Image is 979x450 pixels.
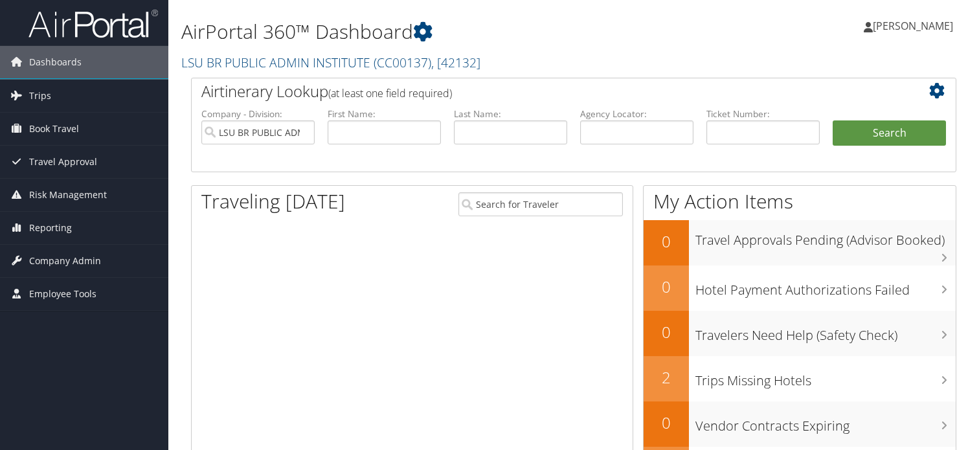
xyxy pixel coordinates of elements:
h2: 0 [644,276,689,298]
a: [PERSON_NAME] [864,6,966,45]
a: 2Trips Missing Hotels [644,356,956,401]
span: ( CC00137 ) [374,54,431,71]
h1: My Action Items [644,188,956,215]
button: Search [833,120,946,146]
h1: Traveling [DATE] [201,188,345,215]
a: 0Vendor Contracts Expiring [644,401,956,447]
span: Book Travel [29,113,79,145]
span: Dashboards [29,46,82,78]
h2: Airtinerary Lookup [201,80,883,102]
h2: 0 [644,231,689,253]
span: Reporting [29,212,72,244]
label: First Name: [328,107,441,120]
span: Company Admin [29,245,101,277]
span: , [ 42132 ] [431,54,480,71]
span: Employee Tools [29,278,96,310]
h3: Vendor Contracts Expiring [695,411,956,435]
h3: Travelers Need Help (Safety Check) [695,320,956,344]
span: Trips [29,80,51,112]
label: Ticket Number: [706,107,820,120]
a: LSU BR PUBLIC ADMIN INSTITUTE [181,54,480,71]
span: Travel Approval [29,146,97,178]
span: Risk Management [29,179,107,211]
span: (at least one field required) [328,86,452,100]
h2: 0 [644,412,689,434]
a: 0Travelers Need Help (Safety Check) [644,311,956,356]
a: 0Travel Approvals Pending (Advisor Booked) [644,220,956,265]
h2: 2 [644,366,689,388]
h2: 0 [644,321,689,343]
input: Search for Traveler [458,192,623,216]
h1: AirPortal 360™ Dashboard [181,18,704,45]
label: Company - Division: [201,107,315,120]
a: 0Hotel Payment Authorizations Failed [644,265,956,311]
span: [PERSON_NAME] [873,19,953,33]
h3: Travel Approvals Pending (Advisor Booked) [695,225,956,249]
label: Last Name: [454,107,567,120]
label: Agency Locator: [580,107,693,120]
img: airportal-logo.png [28,8,158,39]
h3: Trips Missing Hotels [695,365,956,390]
h3: Hotel Payment Authorizations Failed [695,275,956,299]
